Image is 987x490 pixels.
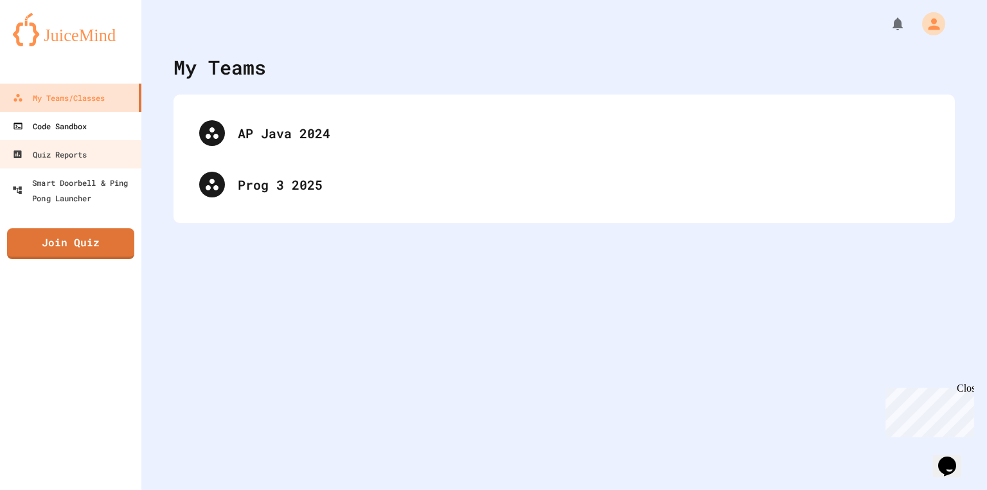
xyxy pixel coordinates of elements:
[5,5,89,82] div: Chat with us now!Close
[866,13,909,35] div: My Notifications
[13,118,87,134] div: Code Sandbox
[909,9,948,39] div: My Account
[12,147,87,162] div: Quiz Reports
[173,53,266,82] div: My Teams
[933,439,974,477] iframe: chat widget
[186,107,942,159] div: AP Java 2024
[238,175,929,194] div: Prog 3 2025
[7,228,134,259] a: Join Quiz
[238,123,929,143] div: AP Java 2024
[13,13,129,46] img: logo-orange.svg
[880,383,974,437] iframe: chat widget
[13,90,105,105] div: My Teams/Classes
[186,159,942,210] div: Prog 3 2025
[12,175,137,206] div: Smart Doorbell & Ping Pong Launcher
